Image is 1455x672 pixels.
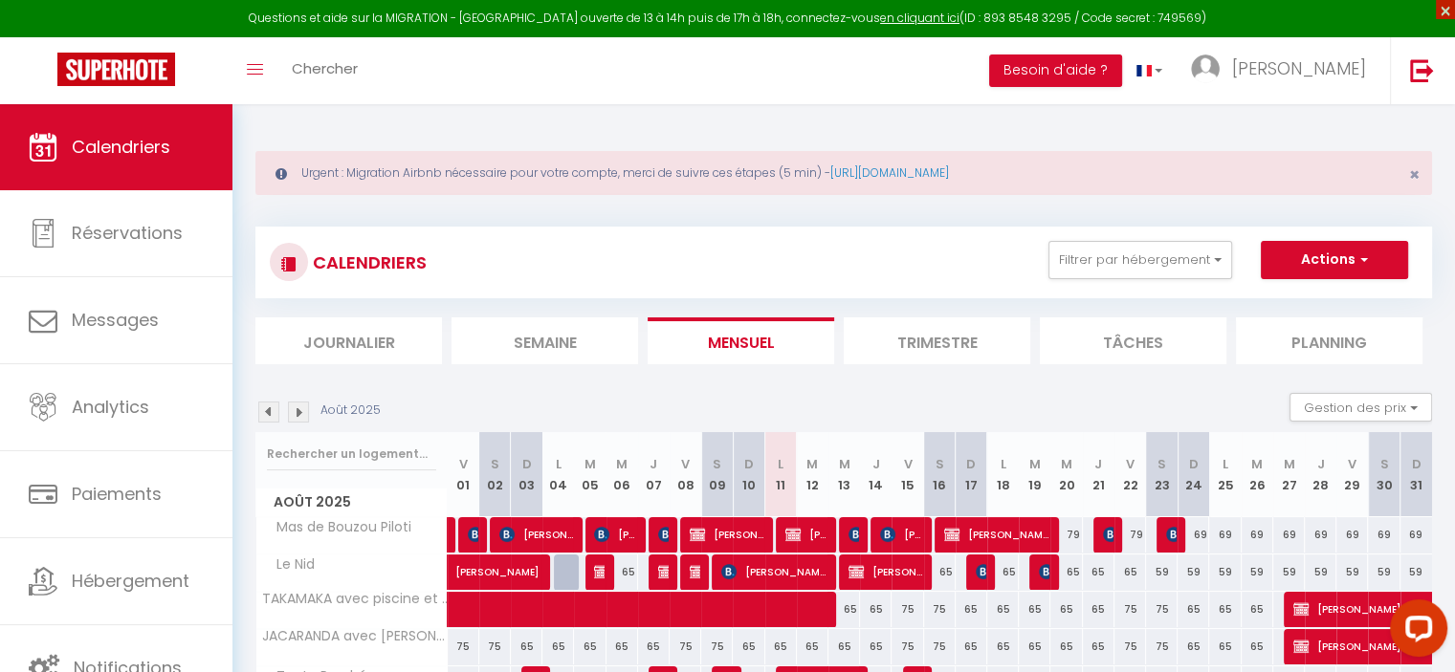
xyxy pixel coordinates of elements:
a: [PERSON_NAME] [448,554,479,591]
abbr: S [1379,455,1388,473]
div: 75 [1146,629,1178,664]
li: Mensuel [648,317,834,364]
abbr: V [903,455,912,473]
iframe: LiveChat chat widget [1375,592,1455,672]
span: [PERSON_NAME] [1166,516,1177,553]
span: [PERSON_NAME] [594,553,605,590]
abbr: M [806,455,818,473]
span: [PERSON_NAME] [785,516,827,553]
th: 01 [448,432,479,517]
abbr: S [491,455,499,473]
abbr: D [522,455,532,473]
div: 65 [1178,629,1209,664]
th: 20 [1050,432,1082,517]
button: Besoin d'aide ? [989,54,1122,87]
th: 18 [987,432,1019,517]
div: 75 [1114,629,1146,664]
span: [PERSON_NAME] [880,516,922,553]
th: 17 [956,432,987,517]
th: 07 [638,432,670,517]
th: 21 [1083,432,1114,517]
div: 65 [924,554,956,590]
span: × [1409,163,1420,186]
span: [PERSON_NAME] [1039,553,1049,590]
div: 59 [1178,554,1209,590]
div: 65 [606,554,638,590]
div: 75 [1114,592,1146,627]
div: 75 [701,629,733,664]
th: 28 [1305,432,1336,517]
div: 75 [479,629,511,664]
div: 65 [987,592,1019,627]
th: 31 [1400,432,1432,517]
div: 69 [1242,517,1273,553]
p: Août 2025 [320,401,381,420]
div: 59 [1305,554,1336,590]
span: Calendriers [72,135,170,159]
div: 65 [542,629,574,664]
div: 65 [987,629,1019,664]
abbr: J [650,455,657,473]
img: logout [1410,58,1434,82]
span: [PERSON_NAME] [976,553,986,590]
span: [PERSON_NAME] [849,553,922,590]
span: Messages [72,308,159,332]
a: [URL][DOMAIN_NAME] [830,164,949,181]
a: bbb nn [448,517,457,553]
abbr: J [872,455,880,473]
div: 65 [638,629,670,664]
span: Analytics [72,395,149,419]
span: [PERSON_NAME] de l’Eprevier [849,516,859,553]
th: 09 [701,432,733,517]
th: 08 [670,432,701,517]
div: 59 [1209,554,1241,590]
div: 65 [1242,592,1273,627]
th: 14 [860,432,892,517]
div: 75 [924,629,956,664]
abbr: M [584,455,596,473]
abbr: M [1061,455,1072,473]
div: 69 [1305,517,1336,553]
abbr: S [713,455,721,473]
th: 06 [606,432,638,517]
div: 65 [1242,629,1273,664]
th: 22 [1114,432,1146,517]
div: 65 [1050,629,1082,664]
div: 65 [828,629,860,664]
div: 69 [1336,517,1368,553]
abbr: V [459,455,468,473]
span: [PERSON_NAME] [721,553,827,590]
div: 69 [1368,517,1400,553]
button: Actions [1261,241,1408,279]
span: [PERSON_NAME] [468,516,478,553]
span: Mas de Bouzou Piloti [259,517,416,538]
a: en cliquant ici [880,10,959,26]
span: Paiements [72,482,162,506]
th: 04 [542,432,574,517]
abbr: M [839,455,850,473]
th: 12 [797,432,828,517]
div: 79 [1050,517,1082,553]
div: 69 [1273,517,1305,553]
div: Urgent : Migration Airbnb nécessaire pour votre compte, merci de suivre ces étapes (5 min) - [255,151,1432,195]
span: [PERSON_NAME] [1232,56,1366,80]
th: 15 [892,432,923,517]
button: Filtrer par hébergement [1048,241,1232,279]
th: 16 [924,432,956,517]
span: [PERSON_NAME] [455,544,587,580]
div: 59 [1273,554,1305,590]
a: ... [PERSON_NAME] [1177,37,1390,104]
abbr: M [1251,455,1263,473]
div: 65 [1083,629,1114,664]
th: 29 [1336,432,1368,517]
th: 30 [1368,432,1400,517]
div: 65 [511,629,542,664]
span: [PERSON_NAME] [658,516,669,553]
div: 65 [987,554,1019,590]
div: 65 [1209,592,1241,627]
button: Gestion des prix [1290,393,1432,422]
th: 19 [1019,432,1050,517]
abbr: M [1283,455,1294,473]
th: 05 [574,432,606,517]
